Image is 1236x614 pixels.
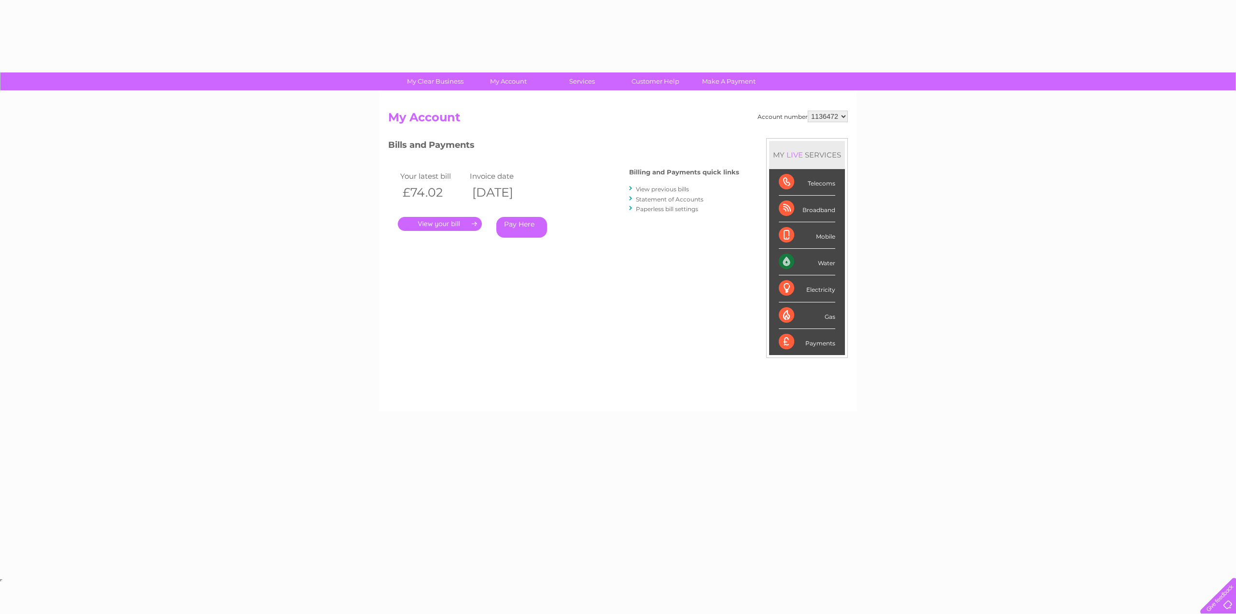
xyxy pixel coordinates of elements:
a: View previous bills [636,186,689,193]
div: Broadband [779,196,835,222]
a: Services [542,72,622,90]
a: Make A Payment [689,72,769,90]
div: Account number [758,111,848,122]
td: Your latest bill [398,170,467,183]
a: Statement of Accounts [636,196,703,203]
td: Invoice date [467,170,537,183]
a: Paperless bill settings [636,205,698,213]
h3: Bills and Payments [388,138,739,155]
a: Pay Here [496,217,547,238]
h4: Billing and Payments quick links [629,169,739,176]
div: Gas [779,302,835,329]
div: Electricity [779,275,835,302]
div: MY SERVICES [769,141,845,169]
div: Mobile [779,222,835,249]
div: LIVE [785,150,805,159]
div: Payments [779,329,835,355]
div: Water [779,249,835,275]
th: £74.02 [398,183,467,202]
h2: My Account [388,111,848,129]
a: Customer Help [616,72,695,90]
a: . [398,217,482,231]
a: My Clear Business [395,72,475,90]
th: [DATE] [467,183,537,202]
a: My Account [469,72,548,90]
div: Telecoms [779,169,835,196]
